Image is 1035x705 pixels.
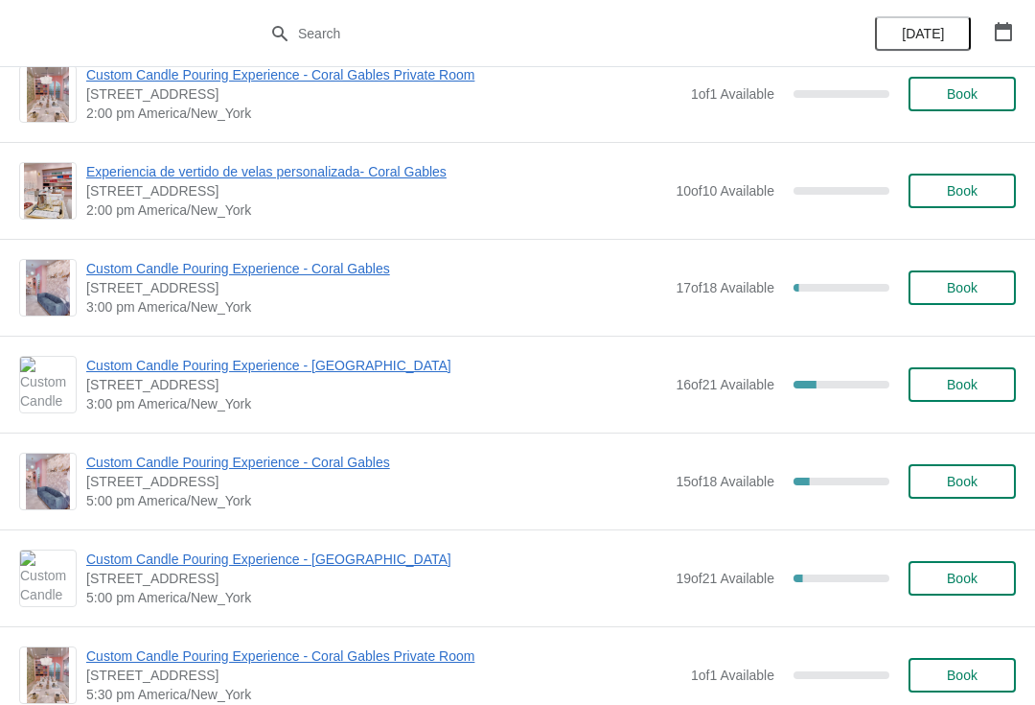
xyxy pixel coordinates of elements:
button: Book [908,561,1016,596]
span: [STREET_ADDRESS] [86,472,666,491]
span: 19 of 21 Available [676,571,774,586]
span: 3:00 pm America/New_York [86,297,666,317]
span: Custom Candle Pouring Experience - Coral Gables [86,259,666,278]
img: Experiencia de vertido de velas personalizada- Coral Gables | 154 Giralda Avenue, Coral Gables, F... [24,163,72,219]
img: Custom Candle Pouring Experience - Fort Lauderdale | 914 East Las Olas Boulevard, Fort Lauderdale... [20,551,76,606]
span: [STREET_ADDRESS] [86,666,681,685]
img: Custom Candle Pouring Experience - Coral Gables | 154 Giralda Avenue, Coral Gables, FL, USA | 3:0... [26,260,71,316]
span: [DATE] [902,26,944,41]
img: Custom Candle Pouring Experience - Fort Lauderdale | 914 East Las Olas Boulevard, Fort Lauderdale... [20,357,76,412]
img: Custom Candle Pouring Experience - Coral Gables | 154 Giralda Avenue, Coral Gables, FL, USA | 5:0... [26,454,71,509]
span: 15 of 18 Available [676,474,774,489]
span: 2:00 pm America/New_York [86,104,681,123]
span: Book [947,668,977,683]
span: 1 of 1 Available [691,86,774,102]
span: Book [947,183,977,199]
img: Custom Candle Pouring Experience - Coral Gables Private Room | 154 Giralda Avenue, Coral Gables, ... [27,647,69,703]
span: 1 of 1 Available [691,668,774,683]
span: Book [947,377,977,392]
span: Custom Candle Pouring Experience - [GEOGRAPHIC_DATA] [86,550,666,569]
button: Book [908,174,1016,208]
span: [STREET_ADDRESS] [86,375,666,394]
button: Book [908,77,1016,111]
span: 10 of 10 Available [676,183,774,199]
span: [STREET_ADDRESS] [86,569,666,588]
span: 3:00 pm America/New_York [86,394,666,413]
span: [STREET_ADDRESS] [86,84,681,104]
span: Book [947,86,977,102]
span: 16 of 21 Available [676,377,774,392]
span: Custom Candle Pouring Experience - Coral Gables Private Room [86,646,681,666]
span: Custom Candle Pouring Experience - Coral Gables [86,453,666,472]
button: Book [908,464,1016,499]
span: Custom Candle Pouring Experience - Coral Gables Private Room [86,65,681,84]
span: 5:00 pm America/New_York [86,588,666,607]
span: Custom Candle Pouring Experience - [GEOGRAPHIC_DATA] [86,356,666,375]
span: Book [947,280,977,295]
span: [STREET_ADDRESS] [86,278,666,297]
span: [STREET_ADDRESS] [86,181,666,200]
span: Book [947,571,977,586]
span: 2:00 pm America/New_York [86,200,666,220]
span: Book [947,474,977,489]
span: Experiencia de vertido de velas personalizada- Coral Gables [86,162,666,181]
span: 5:30 pm America/New_York [86,685,681,704]
button: Book [908,367,1016,402]
button: Book [908,270,1016,305]
span: 5:00 pm America/New_York [86,491,666,510]
img: Custom Candle Pouring Experience - Coral Gables Private Room | 154 Giralda Avenue, Coral Gables, ... [27,66,69,122]
input: Search [297,16,776,51]
span: 17 of 18 Available [676,280,774,295]
button: Book [908,658,1016,693]
button: [DATE] [875,16,971,51]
